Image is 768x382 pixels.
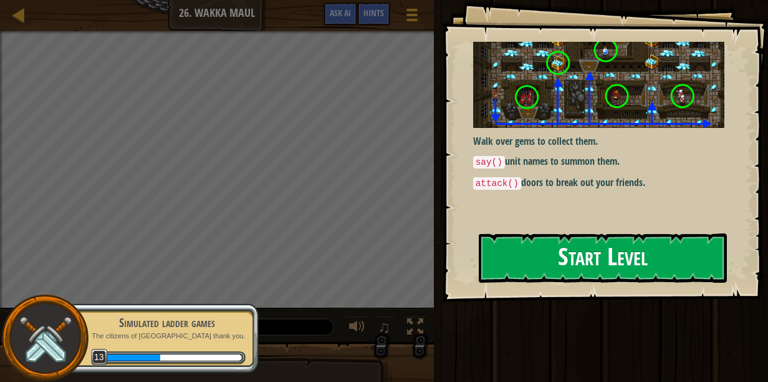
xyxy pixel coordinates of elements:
img: Wakka maul [473,42,734,127]
button: Ask AI [324,2,357,26]
button: Adjust volume [345,316,370,341]
span: Ask AI [330,7,351,19]
span: Hints [363,7,384,19]
code: attack() [473,177,521,190]
button: Show game menu [396,2,428,32]
p: doors to break out your friends. [473,175,734,190]
button: Start Level [479,233,727,283]
button: ♫ [376,316,397,341]
p: The citizens of [GEOGRAPHIC_DATA] thank you. [89,331,246,341]
span: 13 [91,349,108,366]
div: Simulated ladder games [89,314,246,331]
p: unit names to summon them. [473,154,734,169]
button: Toggle fullscreen [403,316,428,341]
img: swords.png [17,310,74,367]
code: say() [473,156,505,169]
p: Walk over gems to collect them. [473,134,734,149]
span: ♫ [378,318,391,336]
